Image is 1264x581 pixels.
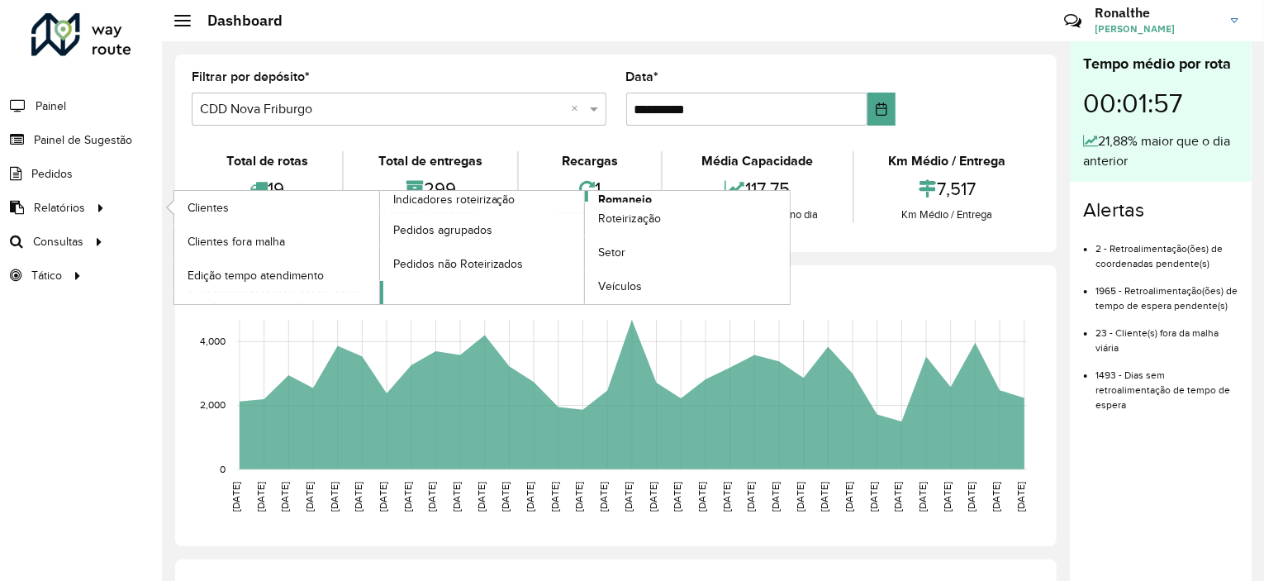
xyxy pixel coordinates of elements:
text: [DATE] [525,482,535,512]
text: [DATE] [843,482,854,512]
text: [DATE] [329,482,340,512]
div: 299 [348,171,512,207]
text: [DATE] [304,482,315,512]
li: 23 - Cliente(s) fora da malha viária [1095,313,1238,355]
text: [DATE] [942,482,953,512]
text: [DATE] [820,482,830,512]
text: [DATE] [721,482,732,512]
text: [DATE] [770,482,781,512]
a: Clientes [174,191,379,224]
a: Clientes fora malha [174,225,379,258]
a: Pedidos agrupados [380,213,585,246]
text: [DATE] [378,482,388,512]
li: 1493 - Dias sem retroalimentação de tempo de espera [1095,355,1238,412]
span: Indicadores roteirização [393,191,516,208]
text: [DATE] [598,482,609,512]
a: Veículos [585,270,790,303]
span: Setor [598,244,625,261]
span: Pedidos não Roteirizados [393,255,524,273]
span: Pedidos agrupados [393,221,492,239]
div: Km Médio / Entrega [858,207,1036,223]
div: Total de rotas [196,151,338,171]
span: [PERSON_NAME] [1095,21,1219,36]
div: Total de entregas [348,151,512,171]
a: Indicadores roteirização [174,191,585,304]
text: [DATE] [1015,482,1026,512]
button: Choose Date [867,93,896,126]
label: Data [626,67,659,87]
a: Romaneio [380,191,791,304]
a: Contato Rápido [1055,3,1091,39]
span: Relatórios [34,199,85,217]
span: Romaneio [598,191,652,208]
div: 00:01:57 [1083,75,1238,131]
div: 117,75 [667,171,848,207]
text: [DATE] [795,482,805,512]
div: 19 [196,171,338,207]
div: Tempo médio por rota [1083,53,1238,75]
a: Setor [585,236,790,269]
text: [DATE] [402,482,413,512]
text: [DATE] [476,482,487,512]
a: Pedidos não Roteirizados [380,247,585,280]
span: Clientes [188,199,229,217]
span: Clientes fora malha [188,233,285,250]
text: [DATE] [672,482,682,512]
div: 7,517 [858,171,1036,207]
text: [DATE] [353,482,364,512]
text: [DATE] [623,482,634,512]
a: Roteirização [585,202,790,236]
div: 21,88% maior que o dia anterior [1083,131,1238,171]
text: [DATE] [549,482,560,512]
text: [DATE] [255,482,266,512]
div: Km Médio / Entrega [858,151,1036,171]
li: 1965 - Retroalimentação(ões) de tempo de espera pendente(s) [1095,271,1238,313]
span: Consultas [33,233,83,250]
div: Recargas [523,151,657,171]
text: [DATE] [868,482,879,512]
span: Clear all [572,99,586,119]
text: 4,000 [200,336,226,347]
text: [DATE] [696,482,707,512]
h4: Alertas [1083,198,1238,222]
text: [DATE] [917,482,928,512]
text: [DATE] [648,482,658,512]
text: [DATE] [230,482,241,512]
li: 2 - Retroalimentação(ões) de coordenadas pendente(s) [1095,229,1238,271]
span: Edição tempo atendimento [188,267,324,284]
h3: Ronalthe [1095,5,1219,21]
text: [DATE] [893,482,904,512]
text: [DATE] [451,482,462,512]
a: Edição tempo atendimento [174,259,379,292]
text: 2,000 [200,400,226,411]
text: [DATE] [426,482,437,512]
span: Painel de Sugestão [34,131,132,149]
span: Tático [31,267,62,284]
span: Veículos [598,278,642,295]
span: Roteirização [598,210,661,227]
text: [DATE] [501,482,511,512]
text: 0 [220,464,226,474]
label: Filtrar por depósito [192,67,310,87]
h2: Dashboard [191,12,283,30]
text: [DATE] [991,482,1001,512]
span: Pedidos [31,165,73,183]
span: Painel [36,98,66,115]
text: [DATE] [279,482,290,512]
div: Média Capacidade [667,151,848,171]
text: [DATE] [574,482,585,512]
div: 1 [523,171,657,207]
text: [DATE] [967,482,977,512]
text: [DATE] [745,482,756,512]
